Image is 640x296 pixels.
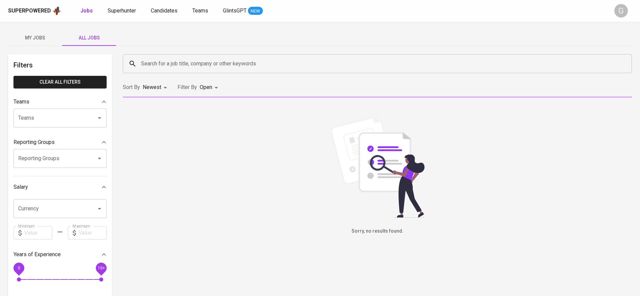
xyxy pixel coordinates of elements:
[327,117,428,218] img: file_searching.svg
[80,7,93,14] b: Jobs
[200,81,220,94] div: Open
[13,248,107,261] div: Years of Experience
[13,138,55,146] p: Reporting Groups
[19,78,101,86] span: Clear All filters
[95,113,104,123] button: Open
[13,183,28,191] p: Salary
[95,204,104,213] button: Open
[12,34,58,42] span: My Jobs
[79,226,107,240] input: Value
[143,83,161,91] p: Newest
[13,180,107,194] div: Salary
[18,265,20,270] span: 0
[151,7,179,15] a: Candidates
[192,7,208,14] span: Teams
[200,84,212,90] span: Open
[98,265,105,270] span: 10+
[177,83,197,91] p: Filter By
[108,7,137,15] a: Superhunter
[24,226,52,240] input: Value
[13,98,29,106] p: Teams
[13,76,107,88] button: Clear All filters
[8,7,51,15] div: Superpowered
[13,95,107,109] div: Teams
[8,6,61,16] a: Superpoweredapp logo
[192,7,210,15] a: Teams
[52,6,61,16] img: app logo
[80,7,94,15] a: Jobs
[248,8,263,14] span: NEW
[13,136,107,149] div: Reporting Groups
[614,4,628,18] div: G
[223,7,263,15] a: GlintsGPT NEW
[66,34,112,42] span: All Jobs
[13,60,107,70] h6: Filters
[223,7,247,14] span: GlintsGPT
[123,83,140,91] p: Sort By
[108,7,136,14] span: Superhunter
[151,7,177,14] span: Candidates
[95,154,104,163] button: Open
[123,228,632,235] h6: Sorry, no results found.
[143,81,169,94] div: Newest
[13,250,61,259] p: Years of Experience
